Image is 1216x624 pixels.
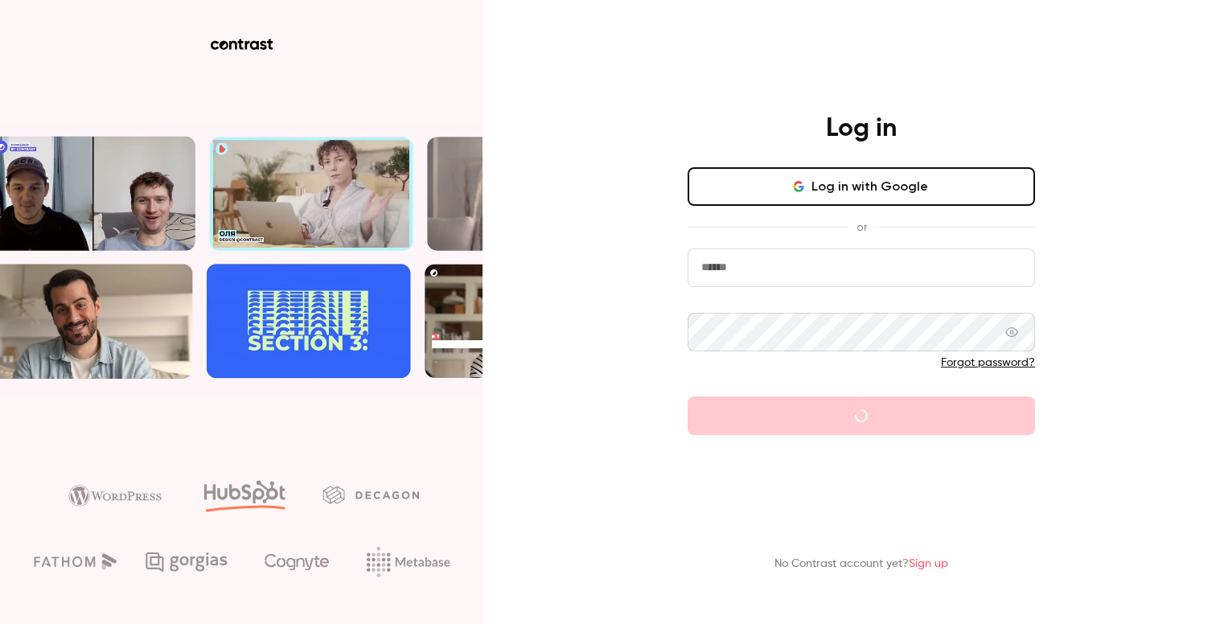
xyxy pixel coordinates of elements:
a: Forgot password? [941,357,1035,368]
button: Log in with Google [688,167,1035,206]
p: No Contrast account yet? [774,556,948,573]
img: decagon [322,486,419,503]
span: or [848,219,875,236]
h4: Log in [826,113,897,145]
a: Sign up [909,558,948,569]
